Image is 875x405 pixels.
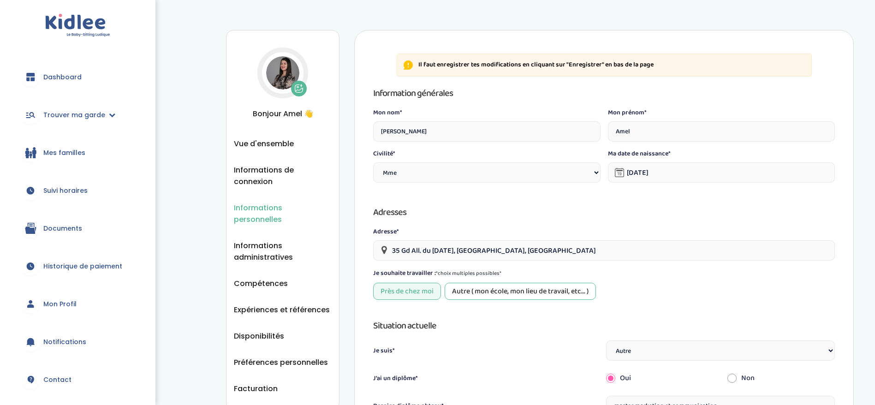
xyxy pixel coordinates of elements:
[608,149,835,159] label: Ma date de naissance*
[14,287,142,321] a: Mon Profil
[720,368,842,388] div: Non
[43,299,77,309] span: Mon Profil
[43,72,82,82] span: Dashboard
[373,205,835,220] h3: Adresses
[599,368,720,388] div: Oui
[373,268,501,279] label: Je souhaite travailler :
[14,136,142,169] a: Mes familles
[43,262,122,271] span: Historique de paiement
[43,337,86,347] span: Notifications
[234,108,332,119] span: Bonjour Amel 👋
[608,162,835,183] input: Date de naissance
[418,60,654,70] p: Il faut enregistrer tes modifications en cliquant sur "Enregistrer" en bas de la page
[234,357,328,368] button: Préférences personnelles
[373,227,835,237] label: Adresse*
[45,14,110,37] img: logo.svg
[436,269,501,278] span: *choix multiples possibles*
[373,283,441,300] div: Près de chez moi
[234,240,332,263] button: Informations administratives
[234,330,284,342] button: Disponibilités
[445,283,596,300] div: Autre ( mon école, mon lieu de travail, etc... )
[373,108,600,118] label: Mon nom*
[373,346,395,356] label: Je suis*
[14,363,142,396] a: Contact
[14,60,142,94] a: Dashboard
[43,375,71,385] span: Contact
[43,186,88,196] span: Suivi horaires
[608,108,835,118] label: Mon prénom*
[14,212,142,245] a: Documents
[373,121,600,142] input: Nom
[373,318,835,333] h3: Situation actuelle
[373,149,600,159] label: Civilité*
[43,148,85,158] span: Mes familles
[14,250,142,283] a: Historique de paiement
[373,240,835,261] input: Veuillez saisir votre adresse postale
[234,164,332,187] button: Informations de connexion
[234,383,278,394] button: Facturation
[234,202,332,225] button: Informations personnelles
[43,110,105,120] span: Trouver ma garde
[14,325,142,358] a: Notifications
[43,224,82,233] span: Documents
[14,98,142,131] a: Trouver ma garde
[234,278,288,289] button: Compétences
[266,56,299,89] img: Avatar
[608,121,835,142] input: Prénom
[234,304,330,316] button: Expériences et références
[234,138,294,149] button: Vue d'ensemble
[373,86,835,101] h3: Information générales
[373,374,418,383] label: J'ai un diplôme*
[14,174,142,207] a: Suivi horaires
